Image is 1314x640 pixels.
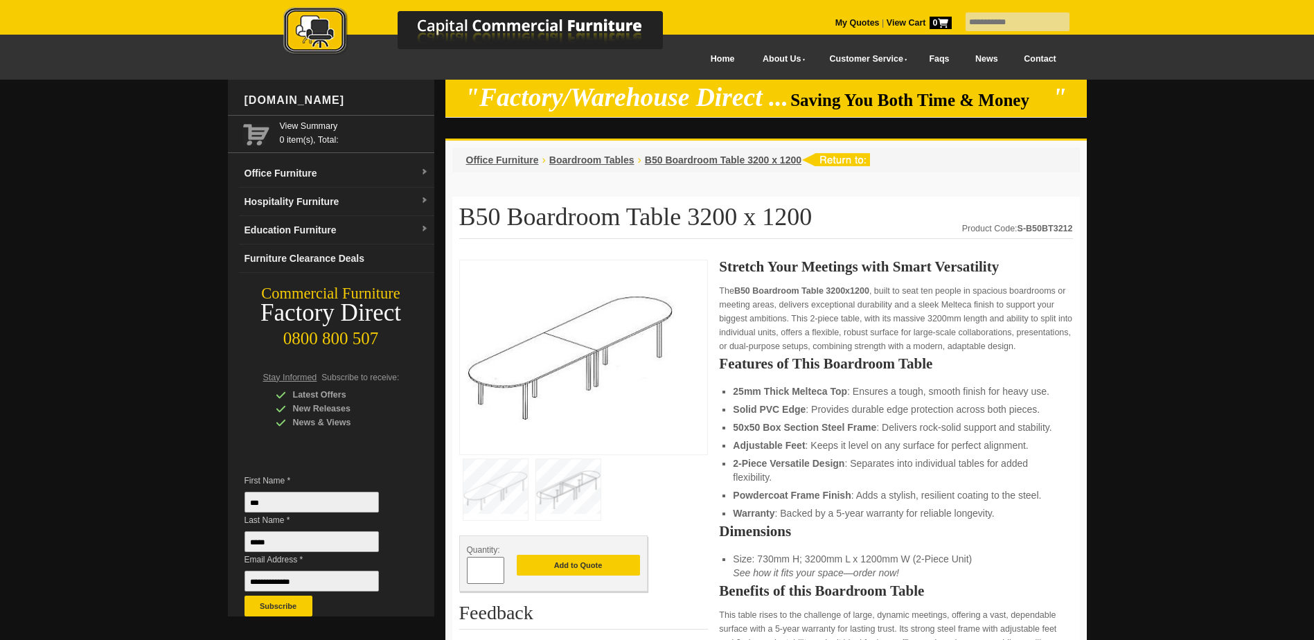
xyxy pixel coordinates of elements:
input: Email Address * [245,571,379,592]
li: : Provides durable edge protection across both pieces. [733,402,1058,416]
input: Last Name * [245,531,379,552]
li: : Keeps it level on any surface for perfect alignment. [733,438,1058,452]
span: Email Address * [245,553,400,567]
strong: S-B50BT3212 [1018,224,1073,233]
em: See how it fits your space—order now! [733,567,899,578]
strong: Adjustable Feet [733,440,805,451]
div: Commercial Furniture [228,284,434,303]
a: B50 Boardroom Table 3200 x 1200 [645,154,801,166]
h2: Feedback [459,603,709,630]
div: Latest Offers [276,388,407,402]
h2: Features of This Boardroom Table [719,357,1072,371]
img: B50 Boardroom Table 3200 x 1200 [467,267,675,443]
a: Capital Commercial Furniture Logo [245,7,730,62]
a: Education Furnituredropdown [239,216,434,245]
span: Last Name * [245,513,400,527]
h2: Stretch Your Meetings with Smart Versatility [719,260,1072,274]
a: News [962,44,1011,75]
li: › [638,153,641,167]
li: Size: 730mm H; 3200mm L x 1200mm W (2-Piece Unit) [733,552,1058,580]
span: 0 [930,17,952,29]
li: › [542,153,546,167]
a: Customer Service [814,44,916,75]
li: : Separates into individual tables for added flexibility. [733,456,1058,484]
div: Product Code: [962,222,1073,235]
button: Add to Quote [517,555,640,576]
a: Hospitality Furnituredropdown [239,188,434,216]
strong: View Cart [887,18,952,28]
span: Quantity: [467,545,500,555]
img: Capital Commercial Furniture Logo [245,7,730,57]
li: : Delivers rock-solid support and stability. [733,420,1058,434]
a: Contact [1011,44,1069,75]
a: Boardroom Tables [549,154,634,166]
a: Faqs [916,44,963,75]
div: [DOMAIN_NAME] [239,80,434,121]
span: Subscribe to receive: [321,373,399,382]
div: 0800 800 507 [228,322,434,348]
em: "Factory/Warehouse Direct ... [465,83,788,112]
a: Furniture Clearance Deals [239,245,434,273]
div: News & Views [276,416,407,429]
h2: Dimensions [719,524,1072,538]
button: Subscribe [245,596,312,616]
li: : Adds a stylish, resilient coating to the steel. [733,488,1058,502]
img: dropdown [420,168,429,177]
span: Saving You Both Time & Money [790,91,1050,109]
div: New Releases [276,402,407,416]
a: View Summary [280,119,429,133]
img: dropdown [420,225,429,233]
strong: Solid PVC Edge [733,404,806,415]
p: The , built to seat ten people in spacious boardrooms or meeting areas, delivers exceptional dura... [719,284,1072,353]
strong: 50x50 Box Section Steel Frame [733,422,876,433]
strong: B50 Boardroom Table 3200x1200 [734,286,869,296]
strong: Warranty [733,508,774,519]
a: About Us [747,44,814,75]
em: " [1052,83,1067,112]
span: First Name * [245,474,400,488]
h2: Benefits of this Boardroom Table [719,584,1072,598]
strong: 2-Piece Versatile Design [733,458,844,469]
h1: B50 Boardroom Table 3200 x 1200 [459,204,1073,239]
img: dropdown [420,197,429,205]
strong: Powdercoat Frame Finish [733,490,851,501]
li: : Backed by a 5-year warranty for reliable longevity. [733,506,1058,520]
span: Stay Informed [263,373,317,382]
a: My Quotes [835,18,880,28]
strong: 25mm Thick Melteca Top [733,386,847,397]
a: Office Furniture [466,154,539,166]
span: 0 item(s), Total: [280,119,429,145]
a: View Cart0 [884,18,951,28]
div: Factory Direct [228,303,434,323]
input: First Name * [245,492,379,513]
li: : Ensures a tough, smooth finish for heavy use. [733,384,1058,398]
a: Office Furnituredropdown [239,159,434,188]
img: return to [801,153,870,166]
